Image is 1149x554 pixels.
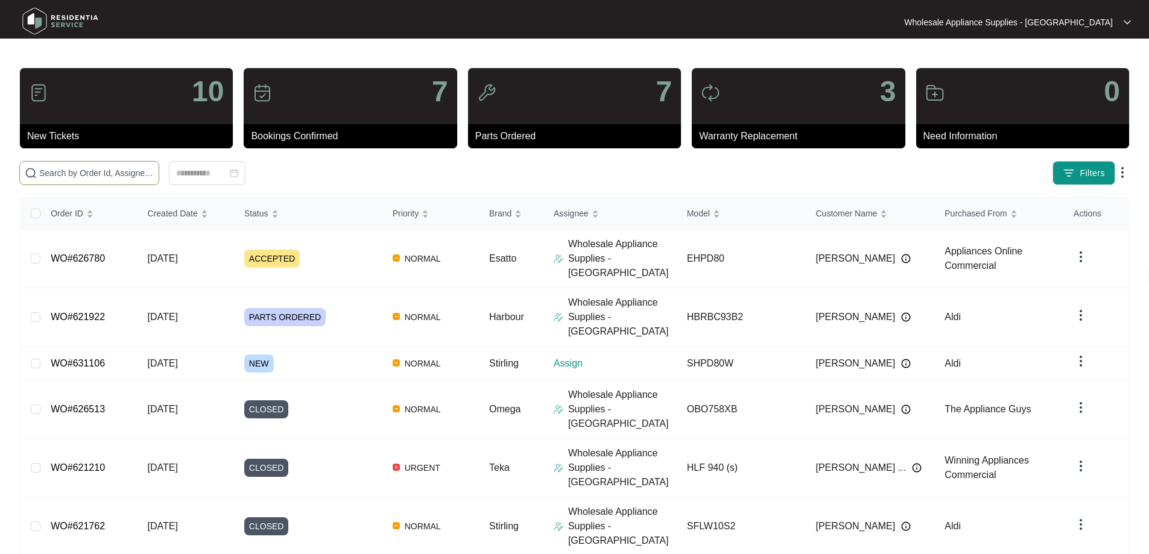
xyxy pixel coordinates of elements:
img: dropdown arrow [1115,165,1130,180]
img: Vercel Logo [393,464,400,471]
span: Aldi [945,312,961,322]
img: Vercel Logo [393,405,400,412]
a: WO#626513 [51,404,105,414]
img: icon [29,83,48,102]
img: dropdown arrow [1074,459,1088,473]
span: NORMAL [400,519,446,534]
td: HBRBC93B2 [677,288,806,347]
button: filter iconFilters [1052,161,1115,185]
img: Info icon [901,312,911,322]
p: 3 [880,77,896,106]
span: Order ID [51,207,83,220]
img: dropdown arrow [1124,19,1131,25]
span: Filters [1080,167,1105,180]
span: Purchased From [945,207,1007,220]
span: CLOSED [244,459,289,477]
th: Order ID [41,198,138,230]
p: Parts Ordered [475,129,681,143]
p: Wholesale Appliance Supplies - [GEOGRAPHIC_DATA] [568,295,677,339]
span: URGENT [400,461,445,475]
img: icon [477,83,496,102]
span: NORMAL [400,310,446,324]
th: Priority [383,198,480,230]
th: Purchased From [935,198,1064,230]
span: Status [244,207,268,220]
span: Stirling [489,358,519,368]
span: [PERSON_NAME] [815,402,895,417]
p: Wholesale Appliance Supplies - [GEOGRAPHIC_DATA] [568,237,677,280]
span: Model [687,207,710,220]
span: [DATE] [148,404,178,414]
span: [DATE] [148,462,178,473]
p: Assign [554,356,677,371]
img: icon [701,83,720,102]
img: Assigner Icon [554,521,563,531]
img: Vercel Logo [393,522,400,529]
span: ACCEPTED [244,250,300,268]
img: Info icon [901,359,911,368]
span: CLOSED [244,400,289,418]
span: CLOSED [244,517,289,535]
td: EHPD80 [677,230,806,288]
span: [DATE] [148,312,178,322]
td: OBO758XB [677,380,806,439]
span: [DATE] [148,358,178,368]
span: NEW [244,354,274,373]
a: WO#621922 [51,312,105,322]
img: Vercel Logo [393,254,400,262]
img: dropdown arrow [1074,308,1088,323]
span: NORMAL [400,251,446,266]
img: Assigner Icon [554,312,563,322]
p: 10 [192,77,224,106]
span: [DATE] [148,521,178,531]
span: Assignee [554,207,589,220]
span: Esatto [489,253,516,263]
img: Assigner Icon [554,404,563,414]
img: Info icon [901,521,911,531]
th: Brand [480,198,544,230]
p: Wholesale Appliance Supplies - [GEOGRAPHIC_DATA] [568,388,677,431]
p: Wholesale Appliance Supplies - [GEOGRAPHIC_DATA] [568,446,677,489]
span: Brand [489,207,511,220]
span: [PERSON_NAME] ... [815,461,905,475]
a: WO#621210 [51,462,105,473]
img: Vercel Logo [393,313,400,320]
span: Harbour [489,312,524,322]
span: Stirling [489,521,519,531]
th: Status [235,198,383,230]
p: Wholesale Appliance Supplies - [GEOGRAPHIC_DATA] [904,16,1113,28]
p: Warranty Replacement [699,129,905,143]
span: Teka [489,462,510,473]
p: 7 [432,77,448,106]
img: residentia service logo [18,3,103,39]
span: Winning Appliances Commercial [945,455,1029,480]
img: Info icon [901,254,911,263]
img: search-icon [25,167,37,179]
p: Bookings Confirmed [251,129,457,143]
span: [PERSON_NAME] [815,310,895,324]
img: dropdown arrow [1074,400,1088,415]
span: Aldi [945,358,961,368]
a: WO#621762 [51,521,105,531]
th: Model [677,198,806,230]
span: Created Date [148,207,198,220]
th: Assignee [544,198,677,230]
img: Assigner Icon [554,254,563,263]
img: icon [253,83,272,102]
img: dropdown arrow [1074,517,1088,532]
span: [PERSON_NAME] [815,519,895,534]
a: WO#631106 [51,358,105,368]
span: Aldi [945,521,961,531]
p: Wholesale Appliance Supplies - [GEOGRAPHIC_DATA] [568,505,677,548]
img: dropdown arrow [1074,354,1088,368]
span: The Appliance Guys [945,404,1031,414]
td: HLF 940 (s) [677,439,806,497]
img: Assigner Icon [554,463,563,473]
span: PARTS ORDERED [244,308,326,326]
span: Priority [393,207,419,220]
a: WO#626780 [51,253,105,263]
img: Vercel Logo [393,359,400,367]
img: Info icon [912,463,922,473]
input: Search by Order Id, Assignee Name, Customer Name, Brand and Model [39,166,154,180]
span: Customer Name [815,207,877,220]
